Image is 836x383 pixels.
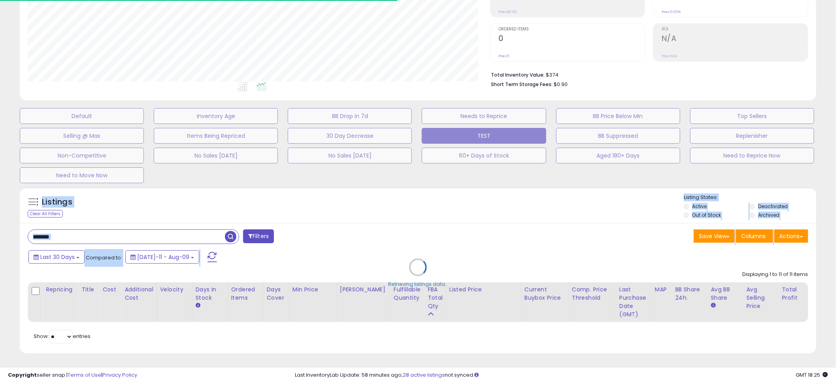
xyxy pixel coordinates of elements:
[499,34,645,45] h2: 0
[690,148,814,163] button: Need to Reprice Now
[499,54,510,58] small: Prev: 0
[68,371,101,379] a: Terms of Use
[8,372,137,379] div: seller snap | |
[662,27,808,32] span: ROI
[295,372,828,379] div: Last InventoryLab Update: 58 minutes ago, not synced.
[422,148,546,163] button: 60+ Days of Stock
[556,128,680,144] button: BB Suppressed
[662,54,677,58] small: Prev: N/A
[20,128,144,144] button: Selling @ Max
[796,371,828,379] span: 2025-09-11 18:25 GMT
[288,108,412,124] button: BB Drop in 7d
[499,27,645,32] span: Ordered Items
[422,108,546,124] button: Needs to Reprice
[556,108,680,124] button: BB Price Below Min
[288,148,412,163] button: No Sales [DATE]
[690,108,814,124] button: Top Sellers
[491,69,802,79] li: $374
[154,128,278,144] button: Items Being Repriced
[154,148,278,163] button: No Sales [DATE]
[491,81,553,88] b: Short Term Storage Fees:
[556,148,680,163] button: Aged 180+ Days
[8,371,37,379] strong: Copyright
[389,281,448,288] div: Retrieving listings data..
[288,128,412,144] button: 30 Day Decrease
[20,167,144,183] button: Need to Move Now
[20,108,144,124] button: Default
[154,108,278,124] button: Inventory Age
[422,128,546,144] button: TEST
[20,148,144,163] button: Non-Competitive
[554,81,568,88] span: $0.90
[403,371,445,379] a: 28 active listings
[491,71,545,78] b: Total Inventory Value:
[102,371,137,379] a: Privacy Policy
[499,9,517,14] small: Prev: $0.00
[690,128,814,144] button: Replenisher
[662,34,808,45] h2: N/A
[662,9,681,14] small: Prev: 0.00%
